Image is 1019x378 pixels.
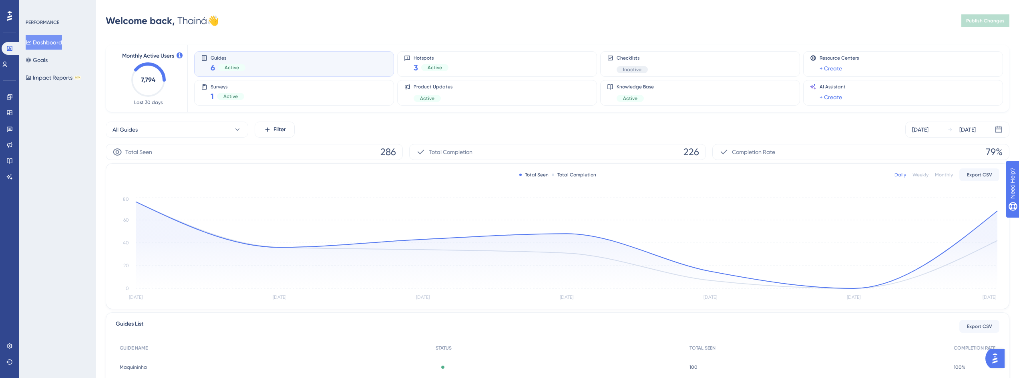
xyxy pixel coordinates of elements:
[617,55,648,61] span: Checklists
[125,147,152,157] span: Total Seen
[954,345,995,351] span: COMPLETION RATE
[436,345,452,351] span: STATUS
[847,294,860,300] tspan: [DATE]
[703,294,717,300] tspan: [DATE]
[211,84,244,89] span: Surveys
[519,172,549,178] div: Total Seen
[623,66,641,73] span: Inactive
[273,125,286,134] span: Filter
[123,263,129,268] tspan: 20
[414,84,452,90] span: Product Updates
[129,294,143,300] tspan: [DATE]
[959,125,976,134] div: [DATE]
[26,70,81,85] button: Impact ReportsBETA
[820,55,859,61] span: Resource Centers
[122,51,174,61] span: Monthly Active Users
[116,319,143,334] span: Guides List
[416,294,430,300] tspan: [DATE]
[141,76,156,84] text: 7,794
[986,146,1003,158] span: 79%
[106,14,219,27] div: Thainá 👋
[894,172,906,178] div: Daily
[820,92,842,102] a: + Create
[429,147,472,157] span: Total Completion
[74,76,81,80] div: BETA
[113,125,138,134] span: All Guides
[689,364,697,370] span: 100
[120,345,148,351] span: GUIDE NAME
[26,35,62,50] button: Dashboard
[120,364,147,370] span: Maquininha
[983,294,996,300] tspan: [DATE]
[732,147,775,157] span: Completion Rate
[959,168,999,181] button: Export CSV
[820,64,842,73] a: + Create
[552,172,596,178] div: Total Completion
[967,172,992,178] span: Export CSV
[954,364,965,370] span: 100%
[420,95,434,102] span: Active
[211,62,215,73] span: 6
[414,55,448,60] span: Hotspots
[414,62,418,73] span: 3
[134,99,163,106] span: Last 30 days
[225,64,239,71] span: Active
[689,345,716,351] span: TOTAL SEEN
[123,240,129,246] tspan: 40
[935,172,953,178] div: Monthly
[273,294,286,300] tspan: [DATE]
[617,84,654,90] span: Knowledge Base
[959,320,999,333] button: Export CSV
[126,286,129,291] tspan: 0
[211,91,214,102] span: 1
[123,196,129,202] tspan: 80
[912,125,929,134] div: [DATE]
[106,122,248,138] button: All Guides
[26,19,59,26] div: PERFORMANCE
[26,53,48,67] button: Goals
[967,323,992,330] span: Export CSV
[623,95,637,102] span: Active
[985,346,1009,370] iframe: UserGuiding AI Assistant Launcher
[106,15,175,26] span: Welcome back,
[428,64,442,71] span: Active
[966,18,1005,24] span: Publish Changes
[211,55,245,60] span: Guides
[123,217,129,223] tspan: 60
[560,294,573,300] tspan: [DATE]
[223,93,238,100] span: Active
[380,146,396,158] span: 286
[912,172,929,178] div: Weekly
[255,122,295,138] button: Filter
[961,14,1009,27] button: Publish Changes
[19,2,50,12] span: Need Help?
[683,146,699,158] span: 226
[820,84,846,90] span: AI Assistant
